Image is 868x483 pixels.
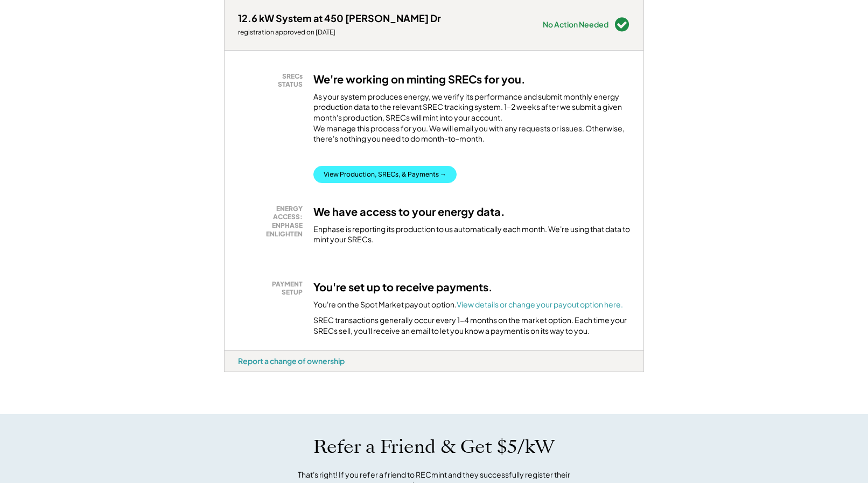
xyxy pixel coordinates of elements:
[457,299,623,309] a: View details or change your payout option here.
[243,205,303,238] div: ENERGY ACCESS: ENPHASE ENLIGHTEN
[313,315,630,336] div: SREC transactions generally occur every 1-4 months on the market option. Each time your SRECs sel...
[313,92,630,150] div: As your system produces energy, we verify its performance and submit monthly energy production da...
[313,299,623,310] div: You're on the Spot Market payout option.
[313,280,493,294] h3: You're set up to receive payments.
[243,280,303,297] div: PAYMENT SETUP
[313,205,505,219] h3: We have access to your energy data.
[224,372,262,376] div: ccxj831d - VA Distributed
[313,166,457,183] button: View Production, SRECs, & Payments →
[238,12,441,24] div: 12.6 kW System at 450 [PERSON_NAME] Dr
[238,356,345,366] div: Report a change of ownership
[243,72,303,89] div: SRECs STATUS
[313,224,630,245] div: Enphase is reporting its production to us automatically each month. We're using that data to mint...
[313,436,555,458] h1: Refer a Friend & Get $5/kW
[238,28,441,37] div: registration approved on [DATE]
[313,72,526,86] h3: We're working on minting SRECs for you.
[543,20,608,28] div: No Action Needed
